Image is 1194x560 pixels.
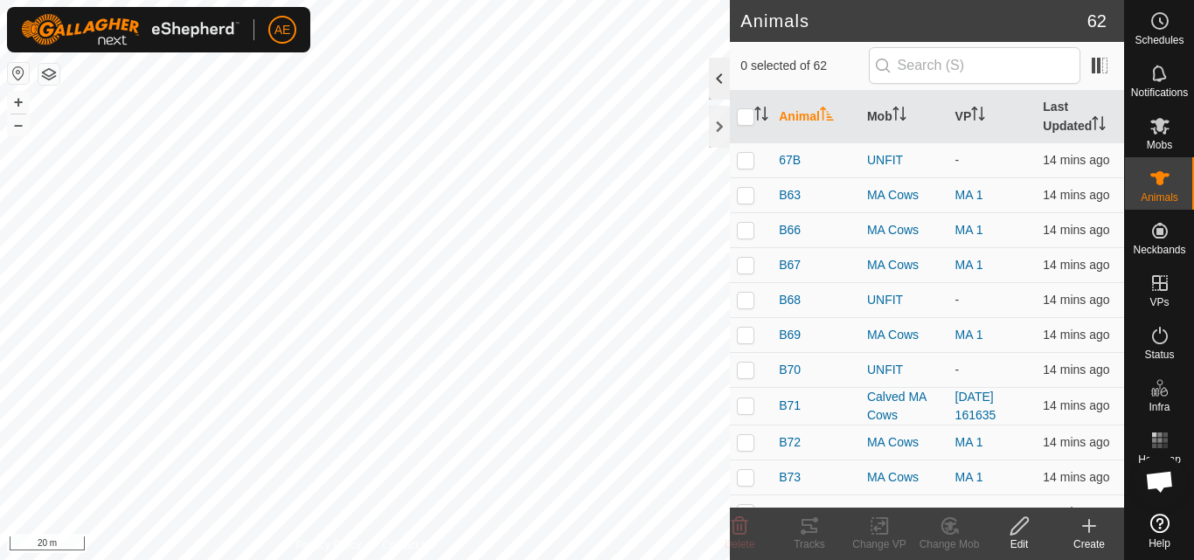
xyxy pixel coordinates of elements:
div: Tracks [774,536,844,552]
span: B68 [779,291,801,309]
span: Neckbands [1133,245,1185,255]
span: Mobs [1147,140,1172,150]
span: Heatmap [1138,454,1181,465]
span: Help [1149,538,1170,549]
div: UNFIT [867,361,941,379]
span: 4 Sept 2025, 3:20 pm [1043,188,1109,202]
p-sorticon: Activate to sort [754,109,768,123]
span: 4 Sept 2025, 3:20 pm [1043,363,1109,377]
span: B66 [779,221,801,239]
span: B75 [779,503,801,522]
h2: Animals [740,10,1087,31]
button: Reset Map [8,63,29,84]
input: Search (S) [869,47,1080,84]
a: Open chat [1134,455,1186,508]
span: 0 selected of 62 [740,57,868,75]
span: 4 Sept 2025, 3:20 pm [1043,328,1109,342]
app-display-virtual-paddock-transition: - [955,363,960,377]
a: Contact Us [382,537,434,553]
div: Edit [984,536,1054,552]
a: MA 1 [955,435,983,449]
p-sorticon: Activate to sort [971,109,985,123]
a: MA 1 [955,258,983,272]
th: Animal [772,91,860,143]
span: Delete [725,538,755,550]
span: B63 [779,186,801,204]
a: MA 1 [955,505,983,519]
span: 4 Sept 2025, 3:20 pm [1043,153,1109,167]
div: MA Cows [867,186,941,204]
button: Map Layers [38,64,59,85]
span: VPs [1149,297,1169,308]
a: MA 1 [955,328,983,342]
button: – [8,114,29,135]
div: MA Cows [867,468,941,487]
a: MA 1 [955,223,983,237]
span: Status [1144,349,1174,360]
span: B67 [779,256,801,274]
a: Privacy Policy [296,537,362,553]
span: Notifications [1131,87,1188,98]
div: MA Cows [867,503,941,522]
a: Help [1125,507,1194,556]
div: MA Cows [867,326,941,344]
p-sorticon: Activate to sort [1092,119,1106,133]
img: Gallagher Logo [21,14,239,45]
span: AE [274,21,291,39]
app-display-virtual-paddock-transition: - [955,293,960,307]
span: Animals [1141,192,1178,203]
span: 4 Sept 2025, 3:20 pm [1043,470,1109,484]
span: B71 [779,397,801,415]
span: 4 Sept 2025, 3:20 pm [1043,293,1109,307]
th: VP [948,91,1037,143]
div: Change VP [844,536,914,552]
span: 4 Sept 2025, 3:20 pm [1043,505,1109,519]
div: MA Cows [867,433,941,452]
th: Last Updated [1036,91,1124,143]
div: UNFIT [867,151,941,169]
div: UNFIT [867,291,941,309]
app-display-virtual-paddock-transition: - [955,153,960,167]
span: 67B [779,151,801,169]
span: 4 Sept 2025, 3:20 pm [1043,223,1109,237]
div: MA Cows [867,256,941,274]
div: Change Mob [914,536,984,552]
span: 4 Sept 2025, 3:20 pm [1043,258,1109,272]
div: Calved MA Cows [867,388,941,425]
span: B72 [779,433,801,452]
span: B73 [779,468,801,487]
button: + [8,92,29,113]
a: MA 1 [955,470,983,484]
p-sorticon: Activate to sort [892,109,906,123]
span: Schedules [1135,35,1184,45]
span: B69 [779,326,801,344]
a: [DATE] 161635 [955,390,996,422]
div: MA Cows [867,221,941,239]
span: 4 Sept 2025, 3:20 pm [1043,435,1109,449]
th: Mob [860,91,948,143]
span: 4 Sept 2025, 3:20 pm [1043,398,1109,412]
p-sorticon: Activate to sort [820,109,834,123]
a: MA 1 [955,188,983,202]
span: B70 [779,361,801,379]
span: Infra [1149,402,1170,412]
span: 62 [1087,8,1107,34]
div: Create [1054,536,1124,552]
